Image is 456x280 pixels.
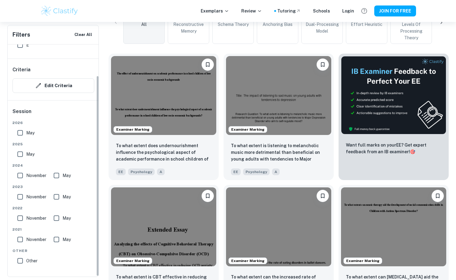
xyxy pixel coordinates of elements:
[116,168,126,175] span: EE
[241,8,262,14] p: Review
[13,184,94,190] span: 2023
[201,8,229,14] p: Exemplars
[63,215,71,222] span: May
[202,190,214,202] button: Please log in to bookmark exemplars
[141,21,147,28] span: All
[40,5,79,17] img: Clastify logo
[229,127,267,132] span: Examiner Marking
[344,258,382,264] span: Examiner Marking
[26,236,46,243] span: November
[317,190,329,202] button: Please log in to bookmark exemplars
[229,258,267,264] span: Examiner Marking
[341,187,446,266] img: Psychology EE example thumbnail: To what extent can music therapy aid the
[393,21,429,41] span: Levels of Processing Theory
[202,58,214,71] button: Please log in to bookmark exemplars
[13,248,94,253] span: Other
[13,205,94,211] span: 2022
[114,127,152,132] span: Examiner Marking
[224,54,334,180] a: Examiner MarkingPlease log in to bookmark exemplarsTo what extent is listening to melancholic mus...
[26,257,38,264] span: Other
[13,30,30,39] h6: Filters
[304,21,340,34] span: Dual-Processing Model
[432,190,444,202] button: Please log in to bookmark exemplars
[342,8,354,14] a: Login
[13,120,94,126] span: 2026
[226,56,331,135] img: Psychology EE example thumbnail: To what extent is listening to melanchol
[226,187,331,266] img: Psychology EE example thumbnail: To what extent can the increased rate of
[111,56,216,135] img: Psychology EE example thumbnail: To what extent does undernourishment inf
[128,168,155,175] span: Psychology
[63,236,71,243] span: May
[243,168,270,175] span: Psychology
[272,168,280,175] span: A
[13,78,94,93] button: Edit Criteria
[231,142,326,163] p: To what extent is listening to melancholic music more detrimental than beneficial on young adults...
[63,172,71,179] span: May
[26,172,46,179] span: November
[13,66,31,73] h6: Criteria
[157,168,165,175] span: A
[231,168,241,175] span: EE
[346,142,441,155] p: Want full marks on your EE ? Get expert feedback from an IB examiner!
[410,149,415,154] span: 🎯
[26,151,34,158] span: May
[26,215,46,222] span: November
[26,42,29,48] span: E
[374,5,416,16] button: JOIN FOR FREE
[339,54,449,180] a: ThumbnailWant full marks on yourEE? Get expert feedback from an IB examiner!
[26,129,34,136] span: May
[114,258,152,264] span: Examiner Marking
[13,227,94,232] span: 2021
[13,108,94,120] h6: Session
[13,141,94,147] span: 2025
[111,187,216,266] img: Psychology EE example thumbnail: To what extent is CBT effective in reduc
[116,142,211,163] p: To what extent does undernourishment influence the psychological aspect of academic performance i...
[63,193,71,200] span: May
[26,193,46,200] span: November
[317,58,329,71] button: Please log in to bookmark exemplars
[171,21,206,34] span: Reconstructive Memory
[359,6,369,16] button: Help and Feedback
[218,21,249,28] span: Schema Theory
[13,163,94,168] span: 2024
[351,21,382,28] span: Effort Heuristic
[109,54,219,180] a: Examiner MarkingPlease log in to bookmark exemplarsTo what extent does undernourishment influence...
[277,8,301,14] a: Tutoring
[263,21,293,28] span: Anchoring Bias
[341,56,446,134] img: Thumbnail
[313,8,330,14] a: Schools
[73,30,94,39] button: Clear All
